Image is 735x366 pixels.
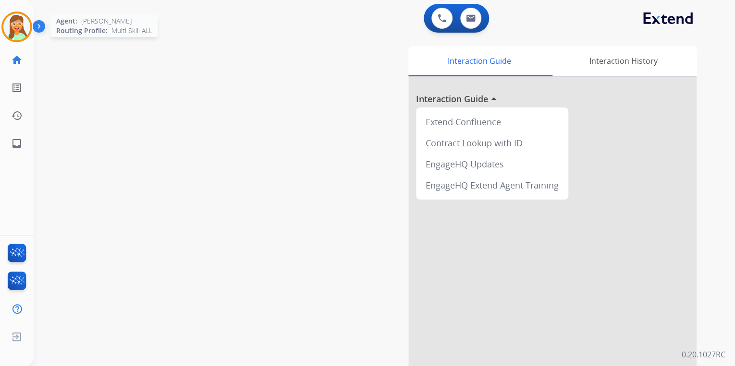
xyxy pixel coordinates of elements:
img: avatar [3,13,30,40]
div: Contract Lookup with ID [420,132,564,153]
div: Interaction Guide [408,46,550,76]
mat-icon: inbox [11,138,23,149]
mat-icon: list_alt [11,82,23,94]
div: Interaction History [550,46,697,76]
span: Agent: [56,16,77,26]
div: Extend Confluence [420,111,564,132]
div: EngageHQ Updates [420,153,564,175]
p: 0.20.1027RC [682,349,725,360]
mat-icon: history [11,110,23,121]
div: EngageHQ Extend Agent Training [420,175,564,196]
mat-icon: home [11,54,23,66]
span: Routing Profile: [56,26,108,35]
span: [PERSON_NAME] [81,16,132,26]
span: Multi Skill ALL [111,26,152,35]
